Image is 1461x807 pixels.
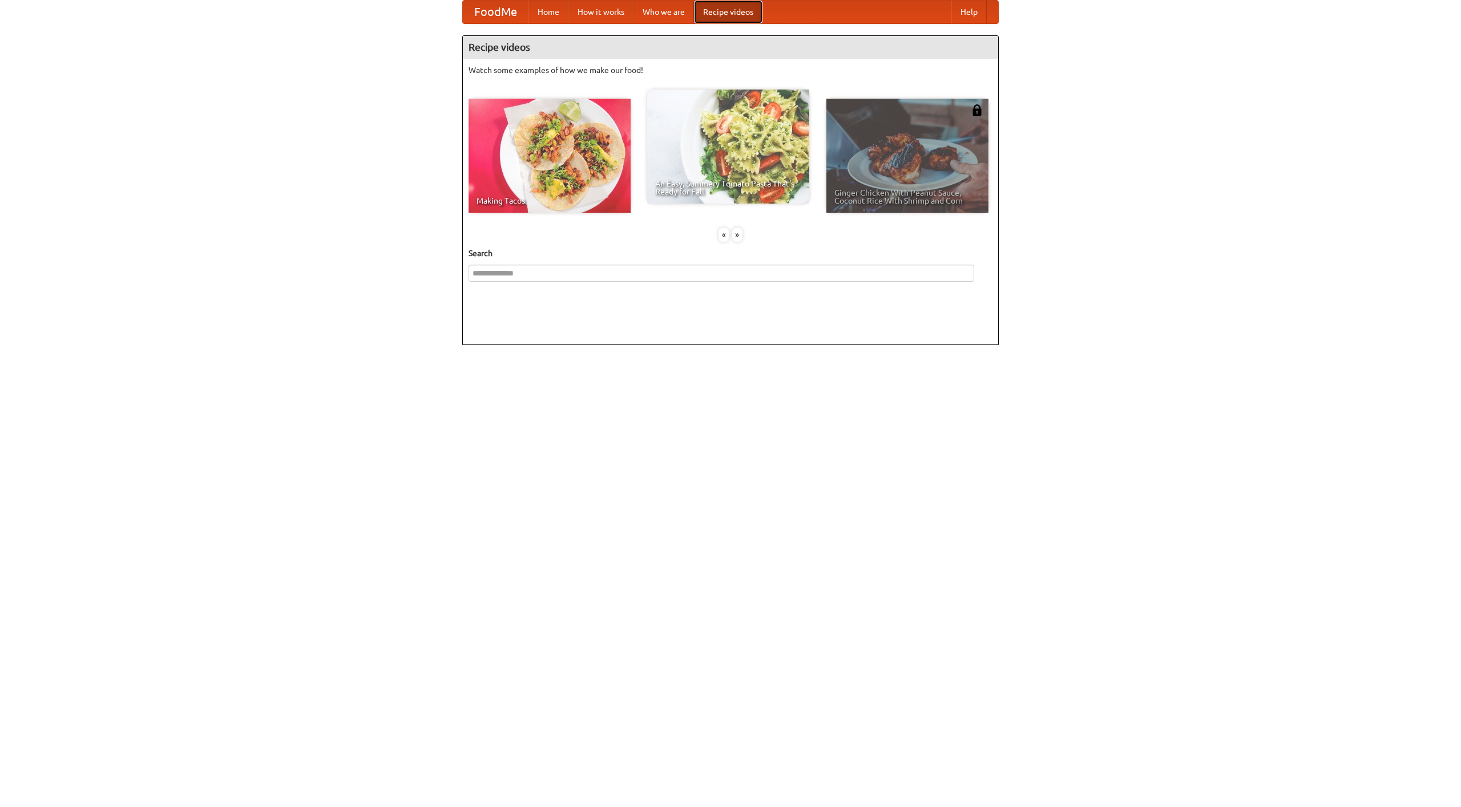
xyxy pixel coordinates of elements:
a: Who we are [633,1,694,23]
a: Making Tacos [469,99,631,213]
p: Watch some examples of how we make our food! [469,64,992,76]
div: « [719,228,729,242]
a: How it works [568,1,633,23]
a: Help [951,1,987,23]
a: Recipe videos [694,1,762,23]
h5: Search [469,248,992,259]
span: Making Tacos [477,197,623,205]
img: 483408.png [971,104,983,116]
h4: Recipe videos [463,36,998,59]
span: An Easy, Summery Tomato Pasta That's Ready for Fall [655,180,801,196]
div: » [732,228,742,242]
a: An Easy, Summery Tomato Pasta That's Ready for Fall [647,90,809,204]
a: Home [528,1,568,23]
a: FoodMe [463,1,528,23]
